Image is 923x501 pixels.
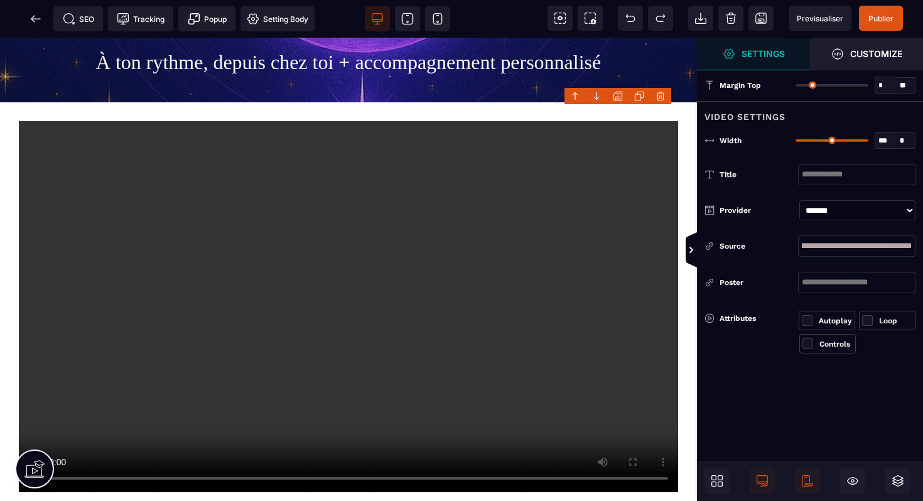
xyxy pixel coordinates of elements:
span: Mobile Only [795,468,820,493]
div: Video Settings [697,101,923,124]
div: Title [720,168,798,181]
span: SEO [63,13,94,25]
span: Popup [188,13,227,25]
span: Open Style Manager [810,38,923,70]
div: Source [720,240,798,252]
span: Tracking [117,13,165,25]
div: Poster [720,276,798,289]
span: Desktop Only [750,468,775,493]
span: Hide/Show Block [840,468,865,493]
span: View components [548,6,573,31]
span: Width [720,136,742,146]
span: Margin Top [720,80,761,90]
span: Publier [868,14,893,23]
span: Open Layers [885,468,910,493]
span: Previsualiser [797,14,843,23]
div: Provider [720,204,794,217]
strong: Customize [850,49,902,58]
span: Open Blocks [704,468,730,493]
span: Screenshot [578,6,603,31]
strong: Settings [742,49,785,58]
span: Preview [789,6,851,31]
div: Autoplay [819,315,852,327]
div: Loop [879,315,912,327]
span: Setting Body [247,13,308,25]
div: Attributes [704,311,799,326]
div: Controls [819,338,853,350]
span: Settings [697,38,810,70]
